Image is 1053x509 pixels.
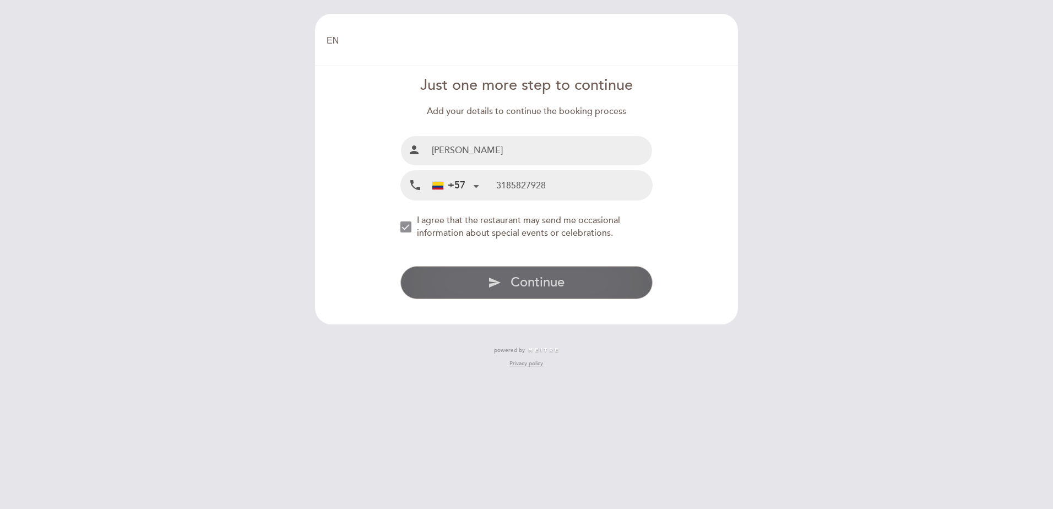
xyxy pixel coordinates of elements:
[417,215,620,239] span: I agree that the restaurant may send me occasional information about special events or celebrations.
[428,171,483,199] div: Colombia: +57
[408,143,421,156] i: person
[400,214,653,240] md-checkbox: NEW_MODAL_AGREE_RESTAURANT_SEND_OCCASIONAL_INFO
[511,274,565,290] span: Continue
[432,178,465,193] div: +57
[400,266,653,299] button: send Continue
[488,276,501,289] i: send
[427,136,653,165] input: Name and surname
[494,346,559,354] a: powered by
[496,171,652,200] input: Mobile Phone
[409,178,422,192] i: local_phone
[494,346,525,354] span: powered by
[528,348,559,353] img: MEITRE
[400,105,653,118] div: Add your details to continue the booking process
[509,360,543,367] a: Privacy policy
[400,75,653,96] div: Just one more step to continue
